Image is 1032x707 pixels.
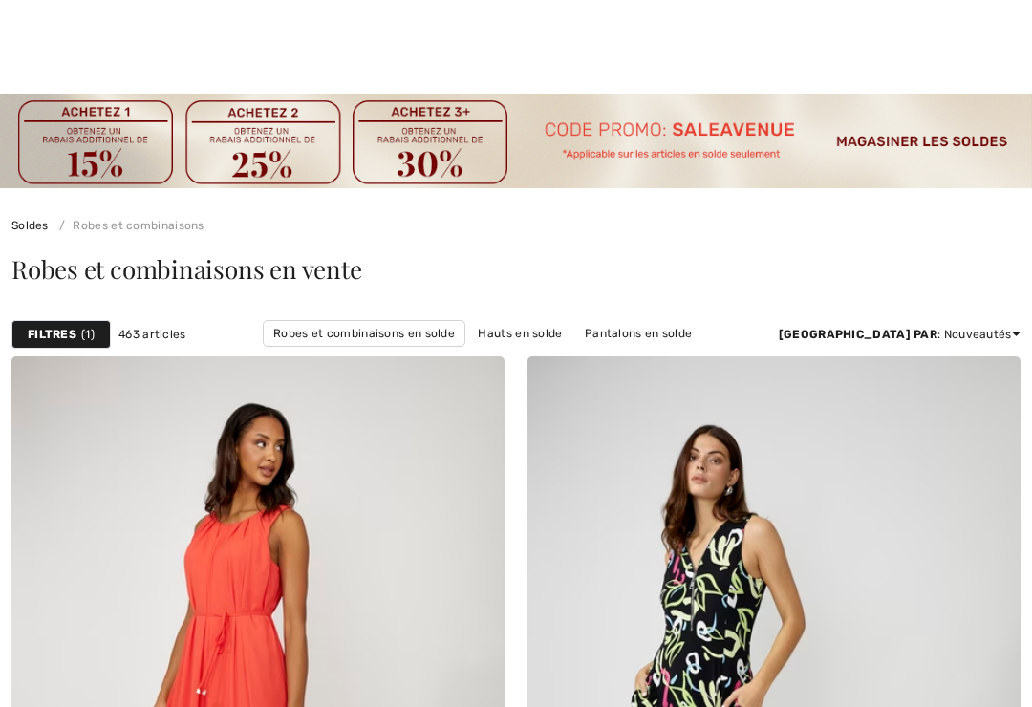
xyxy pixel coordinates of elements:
iframe: Ouvre un widget dans lequel vous pouvez trouver plus d’informations [910,650,1013,697]
a: Jupes en solde [602,347,706,372]
a: Soldes [11,219,49,232]
a: Robes et combinaisons [52,219,204,232]
a: Pantalons en solde [575,321,701,346]
a: Robes et combinaisons en solde [263,320,465,347]
span: 463 articles [118,326,186,343]
a: Vestes et blazers en solde [432,347,599,372]
a: Pulls et cardigans en solde [258,347,429,372]
div: : Nouveautés [779,326,1021,343]
span: Robes et combinaisons en vente [11,252,361,286]
a: Hauts en solde [468,321,571,346]
span: 1 [81,326,95,343]
strong: Filtres [28,326,76,343]
strong: [GEOGRAPHIC_DATA] par [779,328,937,341]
